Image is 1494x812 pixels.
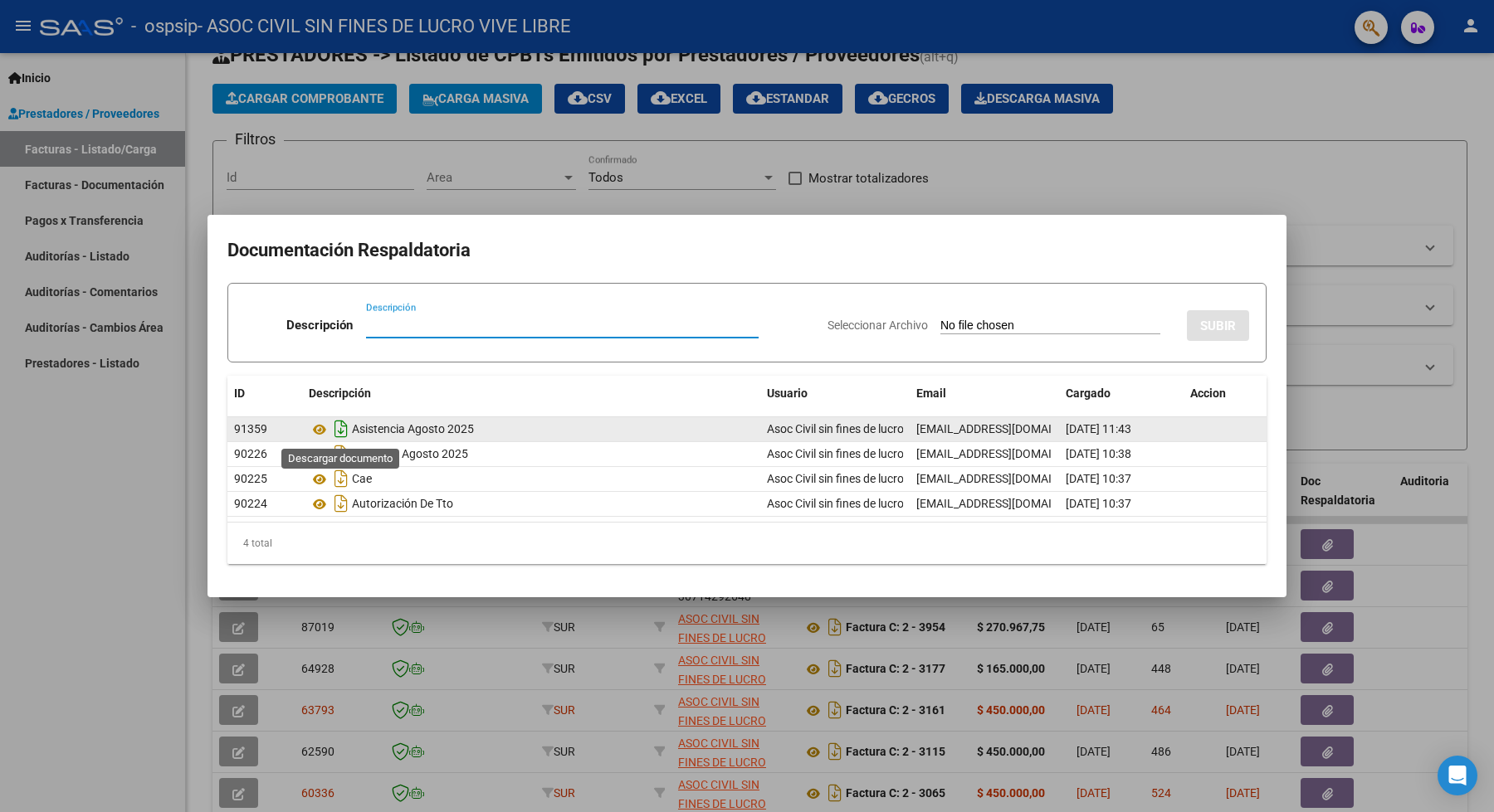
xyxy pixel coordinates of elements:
[309,440,754,467] div: Evolutivo Agosto 2025
[234,472,267,485] span: 90225
[227,376,302,411] datatable-header-cell: ID
[234,387,245,400] span: ID
[330,440,352,467] i: Descargar documento
[916,422,1101,435] span: [EMAIL_ADDRESS][DOMAIN_NAME]
[227,523,1267,564] div: 4 total
[916,447,1101,460] span: [EMAIL_ADDRESS][DOMAIN_NAME]
[767,472,962,485] span: Asoc Civil sin fines de lucro Vive Libre -
[330,416,352,442] i: Descargar documento
[227,235,1267,266] h2: Documentación Respaldatoria
[1200,318,1236,333] span: SUBIR
[1187,310,1249,341] button: SUBIR
[1066,447,1131,460] span: [DATE] 10:38
[916,472,1101,485] span: [EMAIL_ADDRESS][DOMAIN_NAME]
[309,416,754,442] div: Asistencia Agosto 2025
[309,490,754,517] div: Autorización De Tto
[1066,472,1131,485] span: [DATE] 10:37
[767,387,808,400] span: Usuario
[916,497,1101,510] span: [EMAIL_ADDRESS][DOMAIN_NAME]
[309,387,371,400] span: Descripción
[828,318,928,332] span: Seleccionar Archivo
[1059,376,1184,411] datatable-header-cell: Cargado
[302,376,760,411] datatable-header-cell: Descripción
[1066,422,1131,435] span: [DATE] 11:43
[767,447,962,460] span: Asoc Civil sin fines de lucro Vive Libre -
[910,376,1059,411] datatable-header-cell: Email
[767,422,962,435] span: Asoc Civil sin fines de lucro Vive Libre -
[1066,387,1111,400] span: Cargado
[309,465,754,492] div: Cae
[1438,756,1477,795] div: Open Intercom Messenger
[916,387,946,400] span: Email
[330,465,352,492] i: Descargar documento
[1184,376,1267,411] datatable-header-cell: Accion
[330,490,352,517] i: Descargar documento
[1190,387,1226,400] span: Accion
[234,497,267,510] span: 90224
[234,447,267,460] span: 90226
[760,376,910,411] datatable-header-cell: Usuario
[1066,497,1131,510] span: [DATE] 10:37
[286,316,353,335] p: Descripción
[767,497,962,510] span: Asoc Civil sin fines de lucro Vive Libre -
[234,422,267,435] span: 91359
